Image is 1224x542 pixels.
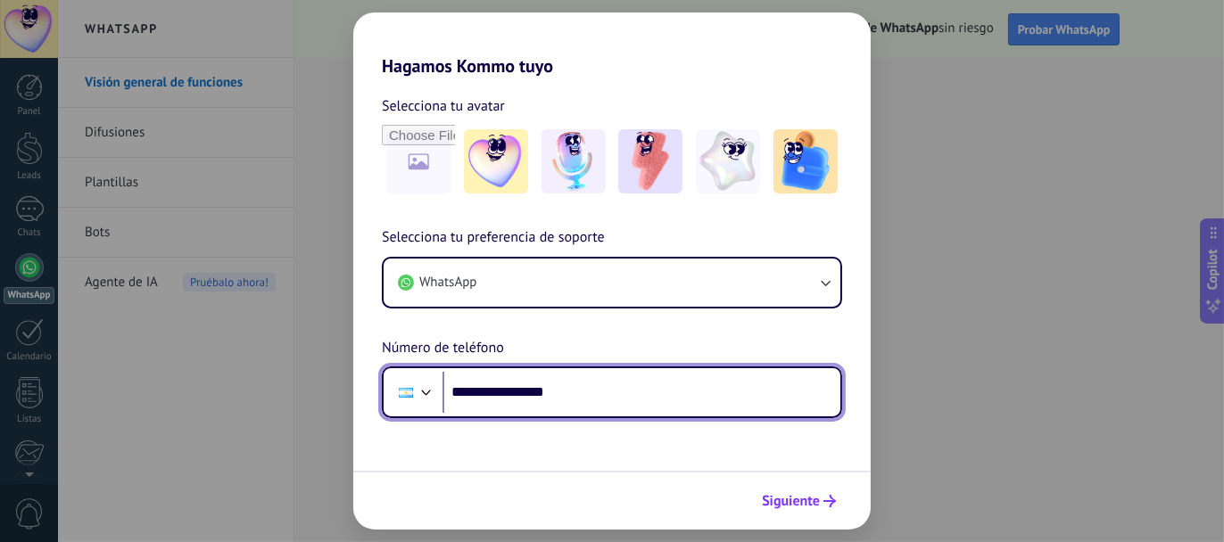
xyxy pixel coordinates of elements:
[618,129,682,193] img: -3.jpeg
[382,226,605,250] span: Selecciona tu preferencia de soporte
[696,129,760,193] img: -4.jpeg
[773,129,838,193] img: -5.jpeg
[419,274,476,292] span: WhatsApp
[384,259,840,307] button: WhatsApp
[382,94,505,118] span: Selecciona tu avatar
[464,129,528,193] img: -1.jpeg
[754,486,844,516] button: Siguiente
[382,337,504,360] span: Número de teléfono
[353,12,871,77] h2: Hagamos Kommo tuyo
[762,495,820,507] span: Siguiente
[389,374,423,411] div: Argentina: + 54
[542,129,606,193] img: -2.jpeg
